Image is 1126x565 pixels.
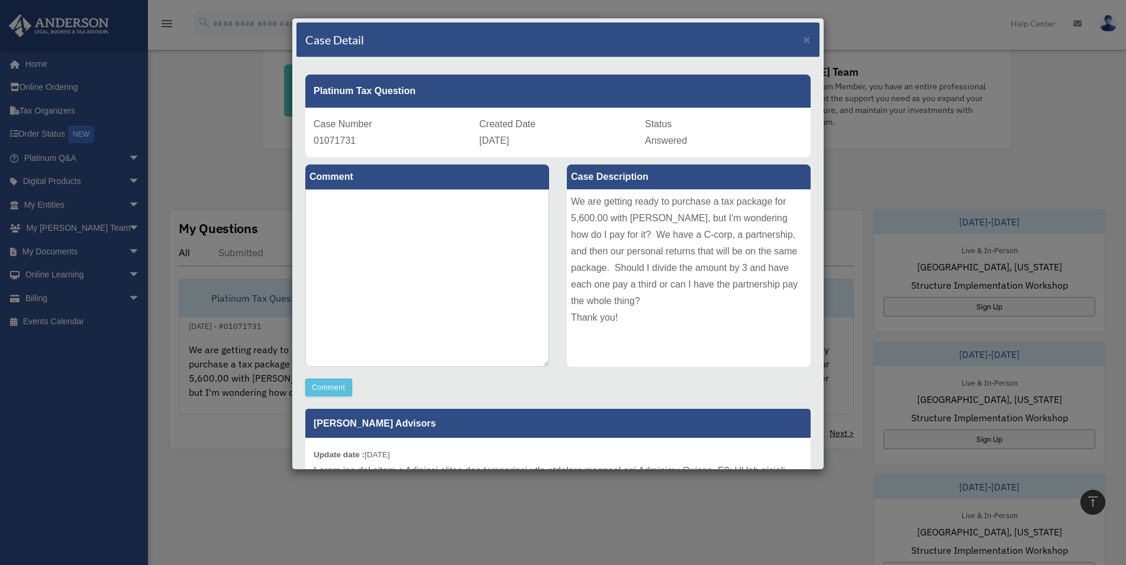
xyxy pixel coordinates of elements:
span: Status [645,119,672,129]
span: Answered [645,135,687,146]
b: Update date : [314,450,364,459]
span: [DATE] [479,135,509,146]
button: Close [803,33,811,46]
div: Platinum Tax Question [305,75,811,108]
label: Case Description [567,164,811,189]
h4: Case Detail [305,31,364,48]
div: We are getting ready to purchase a tax package for 5,600.00 with [PERSON_NAME], but I'm wondering... [567,189,811,367]
label: Comment [305,164,549,189]
p: [PERSON_NAME] Advisors [305,409,811,438]
span: 01071731 [314,135,356,146]
span: Created Date [479,119,535,129]
span: × [803,33,811,46]
button: Comment [305,379,352,396]
small: [DATE] [314,450,390,459]
span: Case Number [314,119,372,129]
